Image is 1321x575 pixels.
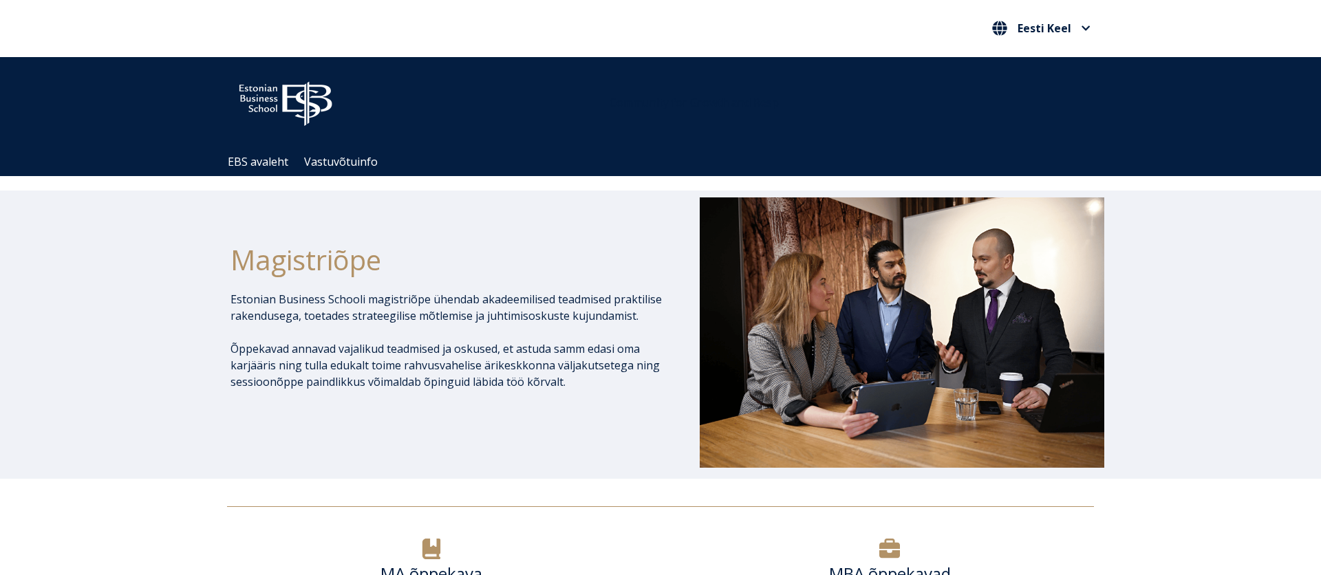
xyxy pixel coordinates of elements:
nav: Vali oma keel [989,17,1094,40]
h1: Magistriõpe [230,243,663,277]
span: Community for Growth and Resp [610,95,779,110]
p: Estonian Business Schooli magistriõpe ühendab akadeemilised teadmised praktilise rakendusega, toe... [230,291,663,324]
button: Eesti Keel [989,17,1094,39]
a: Vastuvõtuinfo [304,154,378,169]
p: Õppekavad annavad vajalikud teadmised ja oskused, et astuda samm edasi oma karjääris ning tulla e... [230,340,663,390]
a: EBS avaleht [228,154,288,169]
img: DSC_1073 [700,197,1104,467]
span: Eesti Keel [1018,23,1071,34]
img: ebs_logo2016_white [227,71,344,130]
div: Navigation Menu [220,148,1115,176]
